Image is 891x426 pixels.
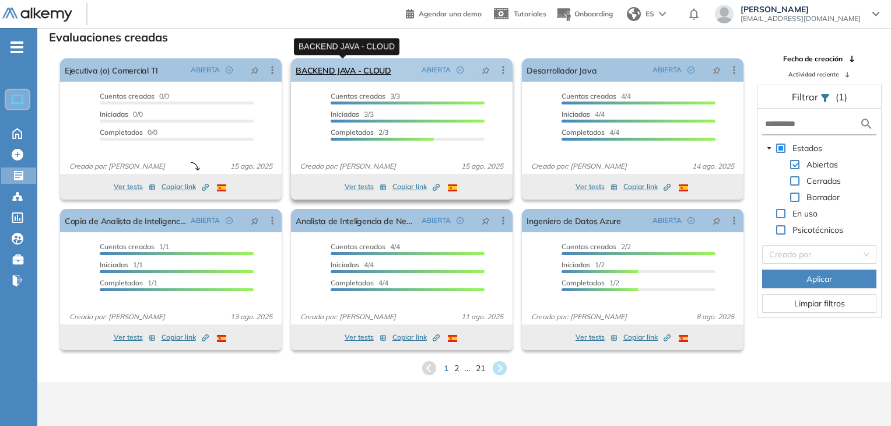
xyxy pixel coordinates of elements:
[242,61,268,79] button: pushpin
[331,260,374,269] span: 4/4
[65,312,170,322] span: Creado por: [PERSON_NAME]
[296,161,401,172] span: Creado por: [PERSON_NAME]
[100,92,155,100] span: Cuentas creadas
[296,209,417,232] a: Analista de Inteligencia de Negocios.
[792,208,818,219] span: En uso
[100,242,155,251] span: Cuentas creadas
[527,209,621,232] a: Ingeniero de Datos Azure
[331,110,359,118] span: Iniciadas
[476,362,485,375] span: 21
[713,65,721,75] span: pushpin
[226,161,277,172] span: 15 ago. 2025
[114,180,156,194] button: Ver tests
[692,312,739,322] span: 8 ago. 2025
[562,110,605,118] span: 4/4
[457,161,508,172] span: 15 ago. 2025
[687,67,694,74] span: check-circle
[741,5,861,14] span: [PERSON_NAME]
[804,174,843,188] span: Cerradas
[454,362,459,375] span: 2
[679,335,688,342] img: ESP
[345,180,387,194] button: Ver tests
[392,180,440,194] button: Copiar link
[790,141,825,155] span: Estados
[806,192,840,202] span: Borrador
[251,216,259,225] span: pushpin
[646,9,654,19] span: ES
[191,65,220,75] span: ABIERTA
[790,207,820,221] span: En uso
[226,312,277,322] span: 13 ago. 2025
[162,332,209,343] span: Copiar link
[562,110,590,118] span: Iniciadas
[562,242,616,251] span: Cuentas creadas
[100,242,169,251] span: 1/1
[792,225,843,235] span: Psicotécnicos
[100,92,169,100] span: 0/0
[527,58,597,82] a: Desarrollador Java
[191,215,220,226] span: ABIERTA
[562,278,605,287] span: Completados
[659,12,666,16] img: arrow
[331,92,400,100] span: 3/3
[741,14,861,23] span: [EMAIL_ADDRESS][DOMAIN_NAME]
[704,61,729,79] button: pushpin
[114,330,156,344] button: Ver tests
[331,242,400,251] span: 4/4
[783,54,843,64] span: Fecha de creación
[331,278,374,287] span: Completados
[10,46,23,48] i: -
[331,110,374,118] span: 3/3
[514,9,546,18] span: Tutoriales
[562,128,619,137] span: 4/4
[806,159,838,170] span: Abiertas
[422,65,451,75] span: ABIERTA
[482,216,490,225] span: pushpin
[806,176,841,186] span: Cerradas
[226,67,233,74] span: check-circle
[766,145,772,151] span: caret-down
[836,90,847,104] span: (1)
[345,330,387,344] button: Ver tests
[562,242,631,251] span: 2/2
[457,312,508,322] span: 11 ago. 2025
[296,58,391,82] a: BACKEND JAVA - CLOUD
[679,184,688,191] img: ESP
[556,2,613,27] button: Onboarding
[653,65,682,75] span: ABIERTA
[562,278,619,287] span: 1/2
[448,335,457,342] img: ESP
[162,181,209,192] span: Copiar link
[162,330,209,344] button: Copiar link
[406,6,482,20] a: Agendar una demo
[100,110,143,118] span: 0/0
[562,92,616,100] span: Cuentas creadas
[860,117,874,131] img: search icon
[2,8,72,22] img: Logo
[100,128,143,137] span: Completados
[762,270,876,288] button: Aplicar
[331,92,385,100] span: Cuentas creadas
[687,161,739,172] span: 14 ago. 2025
[473,211,499,230] button: pushpin
[788,70,839,79] span: Actividad reciente
[100,278,157,287] span: 1/1
[100,110,128,118] span: Iniciadas
[792,143,822,153] span: Estados
[653,215,682,226] span: ABIERTA
[217,335,226,342] img: ESP
[331,128,388,137] span: 2/3
[562,260,590,269] span: Iniciadas
[482,65,490,75] span: pushpin
[794,297,845,310] span: Limpiar filtros
[296,312,401,322] span: Creado por: [PERSON_NAME]
[422,215,451,226] span: ABIERTA
[331,278,388,287] span: 4/4
[294,38,399,55] div: BACKEND JAVA - CLOUD
[576,180,618,194] button: Ver tests
[562,128,605,137] span: Completados
[792,91,820,103] span: Filtrar
[806,273,832,285] span: Aplicar
[331,242,385,251] span: Cuentas creadas
[465,362,470,375] span: ...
